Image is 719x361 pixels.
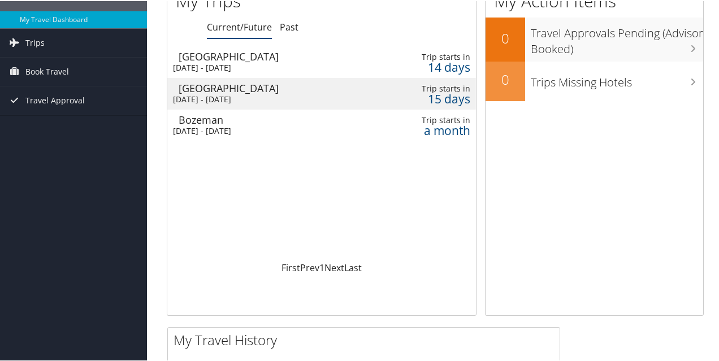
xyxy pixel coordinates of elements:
h2: 0 [486,28,525,47]
a: Next [324,260,344,273]
div: [GEOGRAPHIC_DATA] [179,50,371,60]
h2: 0 [486,69,525,88]
a: 0Travel Approvals Pending (Advisor Booked) [486,16,703,60]
div: [DATE] - [DATE] [173,62,366,72]
div: a month [406,124,470,134]
div: [GEOGRAPHIC_DATA] [179,82,371,92]
h3: Travel Approvals Pending (Advisor Booked) [531,19,703,56]
div: 15 days [406,93,470,103]
span: Book Travel [25,56,69,85]
a: 1 [319,260,324,273]
h2: My Travel History [174,329,560,349]
div: [DATE] - [DATE] [173,93,366,103]
div: Trip starts in [406,114,470,124]
a: Current/Future [207,20,272,32]
a: First [281,260,300,273]
h3: Trips Missing Hotels [531,68,703,89]
div: 14 days [406,61,470,71]
a: Last [344,260,362,273]
span: Trips [25,28,45,56]
div: Trip starts in [406,82,470,93]
a: Past [280,20,298,32]
div: Trip starts in [406,51,470,61]
a: 0Trips Missing Hotels [486,60,703,100]
div: [DATE] - [DATE] [173,125,366,135]
a: Prev [300,260,319,273]
span: Travel Approval [25,85,85,114]
div: Bozeman [179,114,371,124]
